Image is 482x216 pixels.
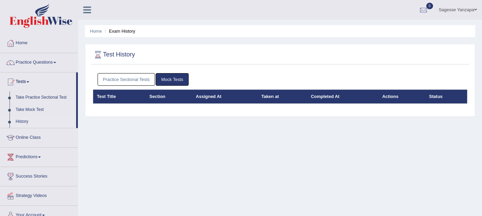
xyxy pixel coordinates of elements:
[258,89,307,104] th: Taken at
[13,116,76,128] a: History
[425,89,467,104] th: Status
[156,73,189,86] a: Mock Tests
[103,28,135,34] li: Exam History
[0,186,78,203] a: Strategy Videos
[0,128,78,145] a: Online Class
[192,89,258,104] th: Assigned At
[0,148,78,165] a: Predictions
[13,104,76,116] a: Take Mock Test
[0,167,78,184] a: Success Stories
[378,89,425,104] th: Actions
[146,89,192,104] th: Section
[0,53,78,70] a: Practice Questions
[98,73,155,86] a: Practice Sectional Tests
[93,50,135,60] h2: Test History
[93,89,146,104] th: Test Title
[13,92,76,104] a: Take Practice Sectional Test
[0,34,78,51] a: Home
[0,72,76,89] a: Tests
[426,3,433,9] span: 0
[307,89,379,104] th: Completed At
[90,29,102,34] a: Home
